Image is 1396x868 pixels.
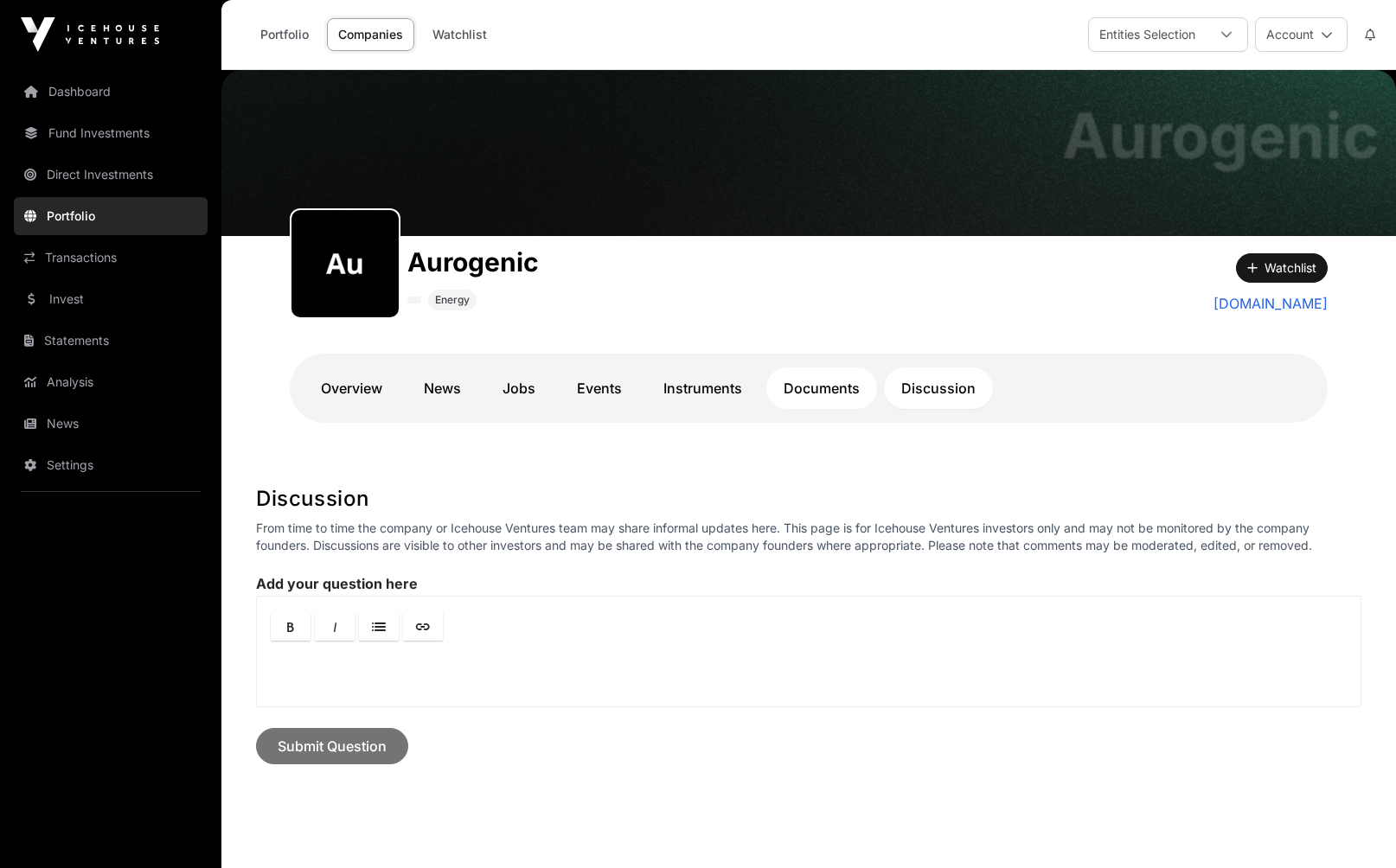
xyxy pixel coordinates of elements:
a: Overview [304,367,400,409]
a: Statements [14,322,208,360]
iframe: Chat Widget [1310,785,1396,868]
button: Watchlist [1236,253,1328,283]
p: From time to time the company or Icehouse Ventures team may share informal updates here. This pag... [256,520,1361,554]
a: Settings [14,446,208,484]
a: Italic [315,612,355,641]
a: Invest [14,280,208,318]
a: Analysis [14,363,208,401]
img: aurogenic434.png [298,217,392,310]
a: Transactions [14,239,208,277]
a: Portfolio [14,197,208,235]
h1: Aurogenic [407,246,539,278]
button: Account [1255,17,1348,52]
label: Add your question here [256,575,1361,592]
a: Bold [271,612,311,641]
a: Direct Investments [14,156,208,194]
nav: Tabs [304,367,1314,409]
a: Instruments [646,367,759,409]
a: Portfolio [249,18,320,51]
img: Icehouse Ventures Logo [21,17,159,52]
div: Entities Selection [1089,18,1206,51]
img: Aurogenic [221,70,1396,236]
a: Jobs [485,367,553,409]
a: Dashboard [14,73,208,111]
span: Energy [435,293,470,307]
a: Discussion [884,367,993,409]
a: Fund Investments [14,114,208,152]
a: Events [560,367,639,409]
a: Documents [766,367,877,409]
a: Companies [327,18,414,51]
h1: Discussion [256,485,1361,513]
a: [DOMAIN_NAME] [1213,293,1328,314]
a: News [407,367,478,409]
a: Lists [359,612,399,641]
a: Watchlist [421,18,498,51]
a: Link [403,612,443,641]
a: News [14,405,208,443]
h1: Aurogenic [1062,105,1379,167]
